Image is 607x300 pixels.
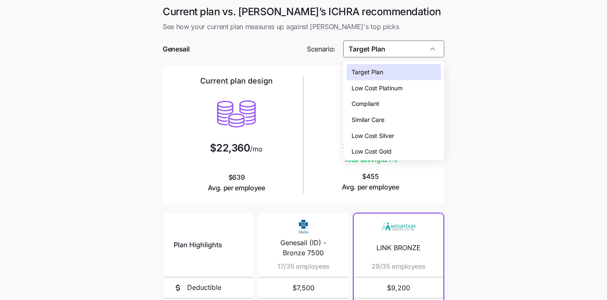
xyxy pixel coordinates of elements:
span: Avg. per employee [208,183,265,193]
span: $17,766 [342,141,378,151]
span: 17/35 employees [277,261,330,272]
span: Plan Highlights [174,240,222,250]
h2: Current plan design [200,76,273,86]
span: $22,360 [210,143,250,153]
span: $639 [208,172,265,193]
span: 29/35 employees [371,261,425,272]
span: Low Cost Platinum [352,84,403,93]
span: LINK BRONZE [376,243,421,253]
span: $7,500 [269,278,338,298]
span: /mo [250,146,262,152]
span: Compliant [352,99,379,108]
span: $9,200 [364,278,433,298]
span: Similar Care [352,115,384,124]
span: Low Cost Gold [352,147,392,156]
h1: Current plan vs. [PERSON_NAME]’s ICHRA recommendation [163,5,444,18]
span: Total savings 21 % [342,154,399,165]
img: Carrier [287,219,320,235]
span: Low Cost Silver [352,131,394,141]
span: Genesail [163,44,189,54]
span: See how your current plan measures up against [PERSON_NAME]'s top picks [163,22,444,32]
span: Genesail (ID) - Bronze 7500 [269,238,338,259]
span: Scenario: [307,44,336,54]
span: Avg. per employee [342,182,399,192]
span: $455 [342,171,399,192]
span: Target Plan [352,68,383,77]
span: Deductible [187,282,221,293]
img: Carrier [381,219,415,235]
